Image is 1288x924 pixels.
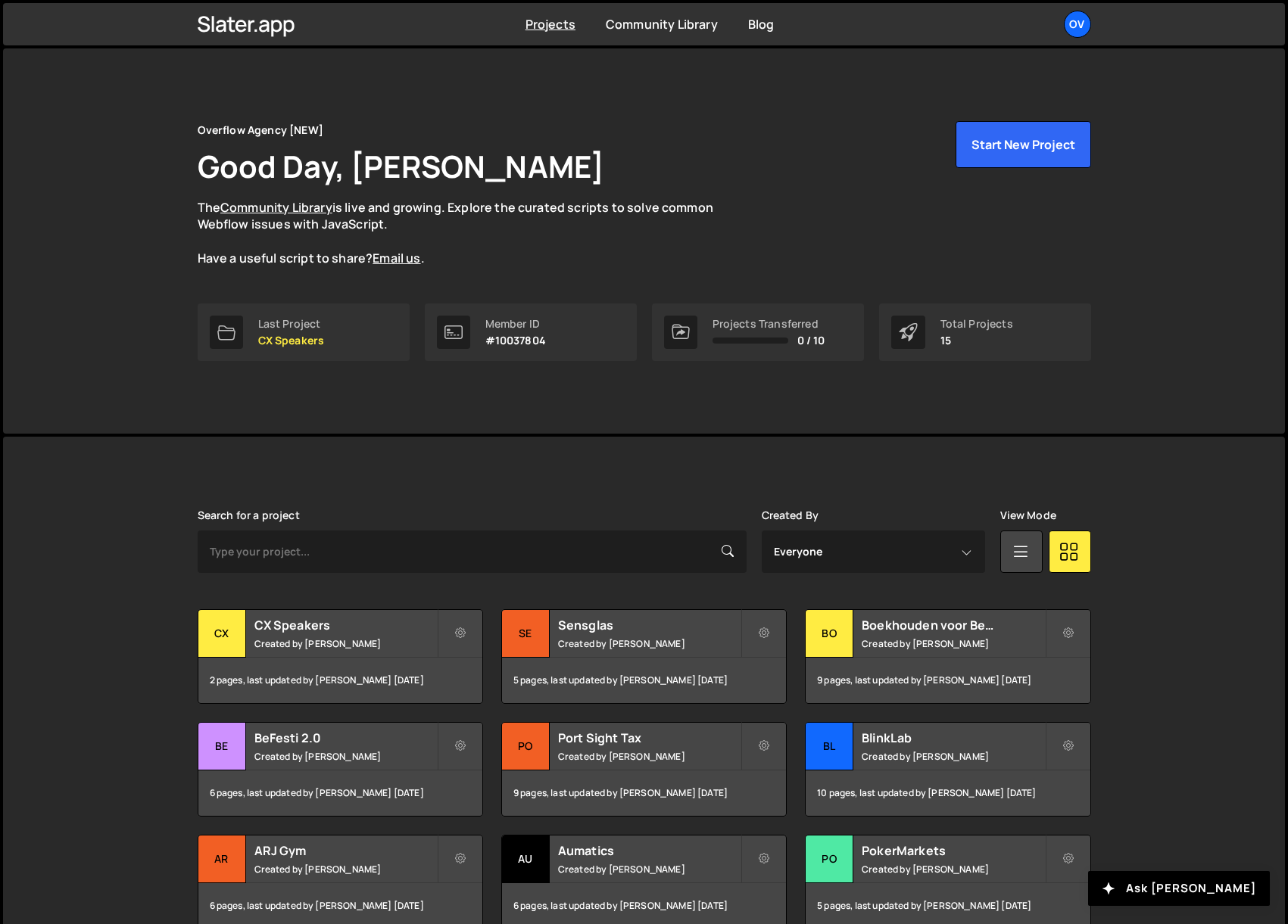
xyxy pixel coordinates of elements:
label: Search for a project [198,509,300,521]
div: 10 pages, last updated by [PERSON_NAME] [DATE] [806,770,1090,816]
small: Created by [PERSON_NAME] [558,750,741,763]
small: Created by [PERSON_NAME] [558,863,741,876]
div: 9 pages, last updated by [PERSON_NAME] [DATE] [806,658,1090,703]
h2: ARJ Gym [254,842,437,859]
a: Community Library [220,199,332,216]
div: 5 pages, last updated by [PERSON_NAME] [DATE] [502,658,786,703]
h2: Port Sight Tax [558,730,741,746]
a: Bl BlinkLab Created by [PERSON_NAME] 10 pages, last updated by [PERSON_NAME] [DATE] [805,722,1090,817]
p: 15 [940,334,1013,347]
a: Last Project CX Speakers [198,303,410,361]
a: Bo Boekhouden voor Beginners Created by [PERSON_NAME] 9 pages, last updated by [PERSON_NAME] [DATE] [805,609,1090,704]
div: Last Project [258,318,325,330]
span: 0 / 10 [797,334,825,347]
a: Email us [373,250,420,266]
h2: CX Speakers [254,617,437,633]
h2: BlinkLab [862,730,1044,746]
p: CX Speakers [258,334,325,347]
div: 2 pages, last updated by [PERSON_NAME] [DATE] [198,658,482,703]
div: Overflow Agency [NEW] [198,121,323,139]
div: Be [198,723,246,770]
h2: PokerMarkets [862,842,1044,859]
small: Created by [PERSON_NAME] [254,637,437,650]
button: Ask [PERSON_NAME] [1088,871,1270,906]
label: Created By [762,509,819,521]
button: Start New Project [956,121,1091,168]
div: Bl [806,723,853,770]
div: Se [502,610,550,658]
div: Au [502,835,550,883]
small: Created by [PERSON_NAME] [862,637,1044,650]
a: Po Port Sight Tax Created by [PERSON_NAME] 9 pages, last updated by [PERSON_NAME] [DATE] [501,722,787,817]
div: Member ID [485,318,546,330]
div: Projects Transferred [713,318,825,330]
small: Created by [PERSON_NAME] [862,750,1044,763]
label: View Mode [1000,509,1056,521]
input: Type your project... [198,530,747,573]
h2: BeFesti 2.0 [254,730,437,746]
a: Projects [525,16,575,33]
a: Se Sensglas Created by [PERSON_NAME] 5 pages, last updated by [PERSON_NAME] [DATE] [501,609,787,704]
h2: Boekhouden voor Beginners [862,617,1044,633]
small: Created by [PERSON_NAME] [254,750,437,763]
a: Community Library [606,16,718,33]
div: 9 pages, last updated by [PERSON_NAME] [DATE] [502,770,786,816]
h2: Sensglas [558,617,741,633]
div: Bo [806,610,853,658]
a: CX CX Speakers Created by [PERSON_NAME] 2 pages, last updated by [PERSON_NAME] [DATE] [198,609,483,704]
small: Created by [PERSON_NAME] [254,863,437,876]
div: Total Projects [940,318,1013,330]
p: The is live and growing. Explore the curated scripts to solve common Webflow issues with JavaScri... [198,199,743,267]
div: Po [502,723,550,770]
a: Blog [748,16,775,33]
div: 6 pages, last updated by [PERSON_NAME] [DATE] [198,770,482,816]
h1: Good Day, [PERSON_NAME] [198,145,605,187]
div: Po [806,835,853,883]
p: #10037804 [485,334,546,347]
h2: Aumatics [558,842,741,859]
small: Created by [PERSON_NAME] [862,863,1044,876]
small: Created by [PERSON_NAME] [558,637,741,650]
div: CX [198,610,246,658]
div: AR [198,835,246,883]
a: Be BeFesti 2.0 Created by [PERSON_NAME] 6 pages, last updated by [PERSON_NAME] [DATE] [198,722,483,817]
a: Ov [1064,11,1091,38]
